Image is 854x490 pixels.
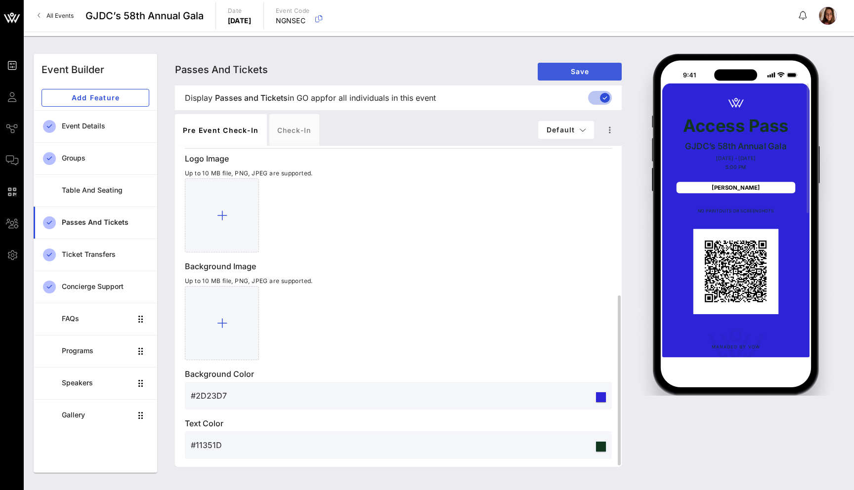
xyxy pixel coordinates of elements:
[62,315,131,323] div: FAQs
[62,154,149,163] div: Groups
[85,8,204,23] span: GJDC’s 58th Annual Gala
[32,8,80,24] a: All Events
[538,63,622,81] button: Save
[34,335,157,367] a: Programs
[34,271,157,303] a: Concierge Support
[42,89,149,107] button: Add Feature
[34,206,157,239] a: Passes and Tickets
[62,186,149,195] div: Table and Seating
[62,250,149,259] div: Ticket Transfers
[62,122,149,130] div: Event Details
[677,155,795,162] p: [DATE] - [DATE]
[269,114,319,146] div: Check-in
[175,114,267,146] div: Pre Event Check-in
[175,64,268,76] span: Passes and Tickets
[677,140,795,152] p: GJDC’s 58th Annual Gala
[34,174,157,206] a: Table and Seating
[42,62,104,77] div: Event Builder
[215,92,288,104] span: Passes and Tickets
[62,218,149,227] div: Passes and Tickets
[62,347,131,355] div: Programs
[677,163,795,170] p: 5:00 PM
[185,169,313,177] span: Up to 10 MB file, PNG, JPEG are supported.
[546,67,614,76] span: Save
[677,207,795,214] p: NO PRINTOUTS OR SCREENSHOTS
[34,142,157,174] a: Groups
[34,303,157,335] a: FAQs
[34,399,157,431] a: Gallery
[276,16,310,26] p: NGNSEC
[34,367,157,399] a: Speakers
[546,125,586,134] span: Default
[185,260,612,272] p: Background Image
[677,117,795,135] p: Access Pass
[62,379,131,387] div: Speakers
[62,411,131,419] div: Gallery
[325,92,436,104] span: for all individuals in this event
[34,239,157,271] a: Ticket Transfers
[538,121,594,139] button: Default
[185,417,612,429] p: Text Color
[185,277,313,285] span: Up to 10 MB file, PNG, JPEG are supported.
[46,12,74,19] span: All Events
[693,229,779,314] div: QR Code
[228,6,252,16] p: Date
[62,283,149,291] div: Concierge Support
[276,6,310,16] p: Event Code
[50,93,141,102] span: Add Feature
[185,153,612,164] p: Logo Image
[34,110,157,142] a: Event Details
[677,182,795,193] div: [PERSON_NAME]
[185,368,612,380] p: Background Color
[228,16,252,26] p: [DATE]
[185,92,436,104] span: Display in GO app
